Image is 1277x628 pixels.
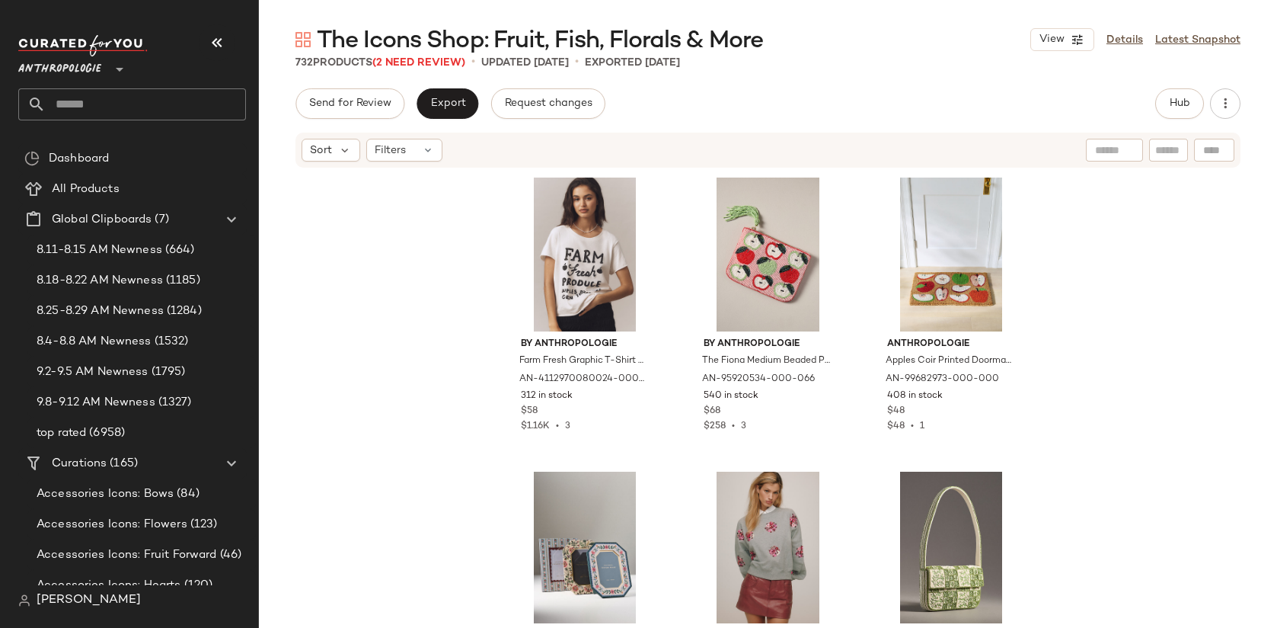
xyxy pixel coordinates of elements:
span: (120) [181,577,213,594]
span: [PERSON_NAME] [37,591,141,610]
span: (1185) [163,272,200,290]
span: 8.4-8.8 AM Newness [37,333,152,351]
span: (2 Need Review) [372,57,465,69]
span: Request changes [504,98,592,110]
button: Export [417,88,478,119]
span: Anthropologie [18,52,101,79]
img: 4111956380003_008_b [691,472,844,626]
span: (1284) [164,303,202,320]
span: AN-4112970080024-000-010 [519,373,648,386]
span: Farm Fresh Graphic T-Shirt by Anthropologie in White, Women's, Size: 2XS, Cotton [519,354,648,368]
a: Details [1106,32,1143,48]
span: • [550,421,565,431]
span: 9.8-9.12 AM Newness [37,394,155,412]
span: (1532) [152,333,189,351]
img: 101094654_015_b10 [509,472,662,626]
span: Accessories Icons: Flowers [37,516,187,533]
span: Accessories Icons: Hearts [37,577,181,594]
span: $48 [887,421,905,431]
span: Anthropologie [887,338,1016,351]
span: 312 in stock [521,389,573,403]
span: The Fiona Medium Beaded Pouch by Anthropologie in Pink, Women's, Cotton/Glass [702,354,831,368]
span: • [575,53,579,72]
img: 4112970080024_010_b [509,178,662,332]
img: cfy_white_logo.C9jOOHJF.svg [18,35,148,56]
span: (1327) [155,394,192,412]
span: $68 [704,405,720,418]
span: Apples Coir Printed Doormat by Anthropologie, Size: Standard Doormat [886,354,1014,368]
span: 3 [741,421,746,431]
span: 8.25-8.29 AM Newness [37,303,164,320]
img: 97579296_237_b [875,472,1028,626]
span: $258 [704,421,726,431]
span: (7) [152,211,168,229]
span: By Anthropologie [521,338,650,351]
span: (84) [174,485,200,503]
span: top rated [37,425,86,442]
span: 540 in stock [704,389,758,403]
span: 8.18-8.22 AM Newness [37,272,163,290]
img: svg%3e [24,151,40,166]
span: (165) [107,455,138,473]
span: Accessories Icons: Fruit Forward [37,546,217,564]
img: svg%3e [18,594,30,607]
img: svg%3e [295,32,311,47]
span: Accessories Icons: Bows [37,485,174,503]
div: Products [295,55,465,71]
span: 408 in stock [887,389,943,403]
span: Send for Review [308,98,391,110]
span: Filters [375,143,406,159]
button: View [1030,28,1094,51]
span: (1795) [148,364,186,381]
span: 1 [920,421,924,431]
span: Hub [1169,98,1190,110]
span: Sort [310,143,332,159]
button: Request changes [491,88,605,119]
span: (664) [162,242,195,259]
p: Exported [DATE] [585,55,680,71]
span: Global Clipboards [52,211,152,229]
span: $1.16K [521,421,550,431]
span: • [471,53,475,72]
span: Export [429,98,465,110]
span: $58 [521,405,538,418]
span: AN-99682973-000-000 [886,373,999,386]
span: Dashboard [49,150,109,168]
span: AN-95920534-000-066 [702,373,815,386]
span: The Icons Shop: Fruit, Fish, Florals & More [317,26,763,56]
span: View [1039,34,1065,46]
span: • [726,421,741,431]
span: By Anthropologie [704,338,832,351]
button: Send for Review [295,88,404,119]
span: 3 [565,421,570,431]
span: (6958) [86,425,125,442]
span: All Products [52,181,120,198]
span: 8.11-8.15 AM Newness [37,242,162,259]
img: 95920534_066_b [691,178,844,332]
span: (123) [187,516,218,533]
a: Latest Snapshot [1155,32,1240,48]
span: 9.2-9.5 AM Newness [37,364,148,381]
p: updated [DATE] [481,55,569,71]
span: 732 [295,57,313,69]
span: (46) [217,546,242,564]
span: • [905,421,920,431]
button: Hub [1155,88,1204,119]
span: Curations [52,455,107,473]
img: 99682973_000_b2 [875,178,1028,332]
span: $48 [887,405,905,418]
